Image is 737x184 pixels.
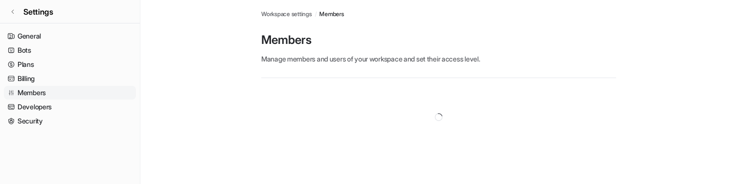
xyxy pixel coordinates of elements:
[261,54,616,64] p: Manage members and users of your workspace and set their access level.
[4,72,136,85] a: Billing
[4,58,136,71] a: Plans
[261,10,312,19] a: Workspace settings
[23,6,53,18] span: Settings
[4,114,136,128] a: Security
[4,100,136,114] a: Developers
[4,86,136,100] a: Members
[315,10,317,19] span: /
[319,10,344,19] a: Members
[4,29,136,43] a: General
[261,32,616,48] p: Members
[4,43,136,57] a: Bots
